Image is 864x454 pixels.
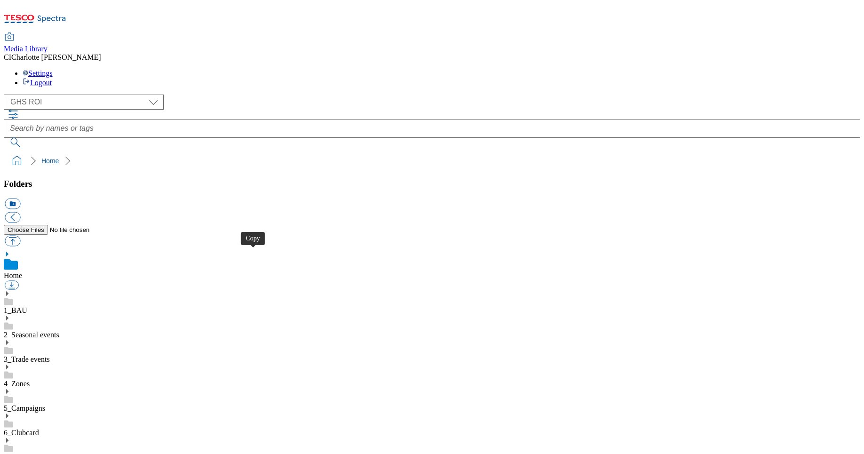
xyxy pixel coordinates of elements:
a: Home [4,271,22,279]
a: 2_Seasonal events [4,331,59,339]
span: CI [4,53,11,61]
a: Settings [23,69,53,77]
h3: Folders [4,179,860,189]
span: Media Library [4,45,48,53]
a: Media Library [4,33,48,53]
a: Home [41,157,59,165]
a: home [9,153,24,168]
a: 5_Campaigns [4,404,45,412]
a: Logout [23,79,52,87]
span: Charlotte [PERSON_NAME] [11,53,101,61]
a: 3_Trade events [4,355,50,363]
nav: breadcrumb [4,152,860,170]
a: 6_Clubcard [4,429,39,437]
a: 1_BAU [4,306,27,314]
a: 4_Zones [4,380,30,388]
input: Search by names or tags [4,119,860,138]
